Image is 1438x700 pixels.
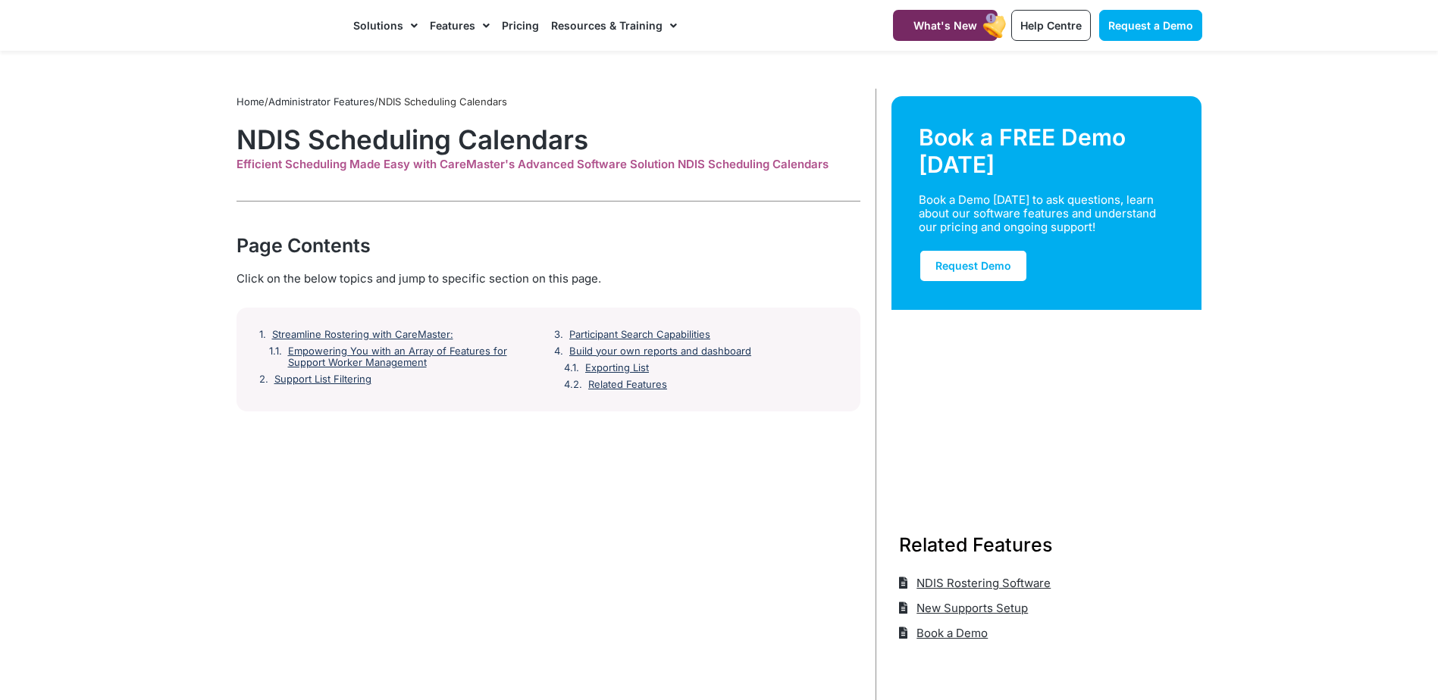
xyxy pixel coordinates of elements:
[913,595,1028,620] span: New Supports Setup
[378,95,507,108] span: NDIS Scheduling Calendars
[272,329,453,341] a: Streamline Rostering with CareMaster:
[899,620,988,645] a: Book a Demo
[919,193,1157,234] div: Book a Demo [DATE] to ask questions, learn about our software features and understand our pricing...
[899,595,1029,620] a: New Supports Setup
[913,19,977,32] span: What's New
[1099,10,1202,41] a: Request a Demo
[891,310,1202,495] img: Support Worker and NDIS Participant out for a coffee.
[237,95,265,108] a: Home
[585,362,649,374] a: Exporting List
[919,123,1175,178] div: Book a FREE Demo [DATE]
[899,570,1051,595] a: NDIS Rostering Software
[237,95,507,108] span: / /
[274,373,371,386] a: Support List Filtering
[919,249,1028,283] a: Request Demo
[913,620,988,645] span: Book a Demo
[569,329,710,341] a: Participant Search Capabilities
[1011,10,1091,41] a: Help Centre
[588,379,667,391] a: Related Features
[899,531,1195,558] h3: Related Features
[935,259,1011,272] span: Request Demo
[237,270,860,287] div: Click on the below topics and jump to specific section on this page.
[569,345,751,358] a: Build your own reports and dashboard
[1020,19,1082,32] span: Help Centre
[913,570,1051,595] span: NDIS Rostering Software
[237,158,860,171] div: Efficient Scheduling Made Easy with CareMaster's Advanced Software Solution NDIS Scheduling Calen...
[893,10,998,41] a: What's New
[237,232,860,259] div: Page Contents
[237,123,860,155] h1: NDIS Scheduling Calendars
[288,345,543,369] a: Empowering You with an Array of Features for Support Worker Management
[1108,19,1193,32] span: Request a Demo
[268,95,374,108] a: Administrator Features
[237,14,339,37] img: CareMaster Logo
